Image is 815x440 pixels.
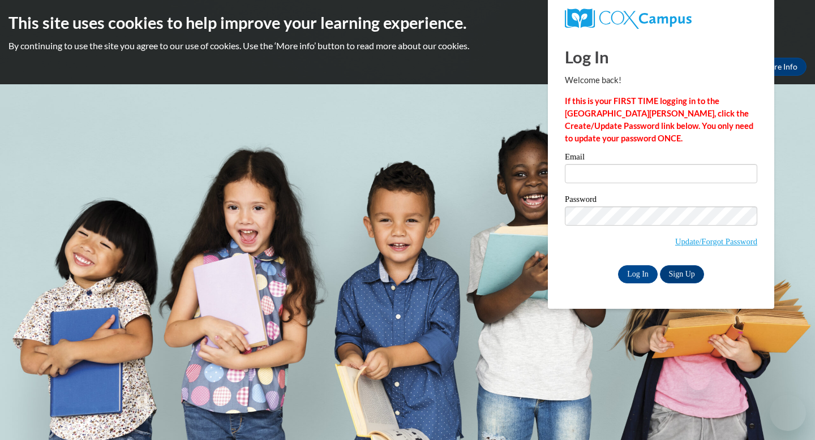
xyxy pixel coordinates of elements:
iframe: Close message [687,368,710,390]
a: Sign Up [660,265,704,283]
strong: If this is your FIRST TIME logging in to the [GEOGRAPHIC_DATA][PERSON_NAME], click the Create/Upd... [565,96,753,143]
label: Password [565,195,757,206]
h1: Log In [565,45,757,68]
a: More Info [753,58,807,76]
input: Log In [618,265,658,283]
img: COX Campus [565,8,692,29]
h2: This site uses cookies to help improve your learning experience. [8,11,807,34]
a: COX Campus [565,8,757,29]
label: Email [565,153,757,164]
iframe: Button to launch messaging window [770,395,806,431]
p: By continuing to use the site you agree to our use of cookies. Use the ‘More info’ button to read... [8,40,807,52]
p: Welcome back! [565,74,757,87]
a: Update/Forgot Password [675,237,757,246]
